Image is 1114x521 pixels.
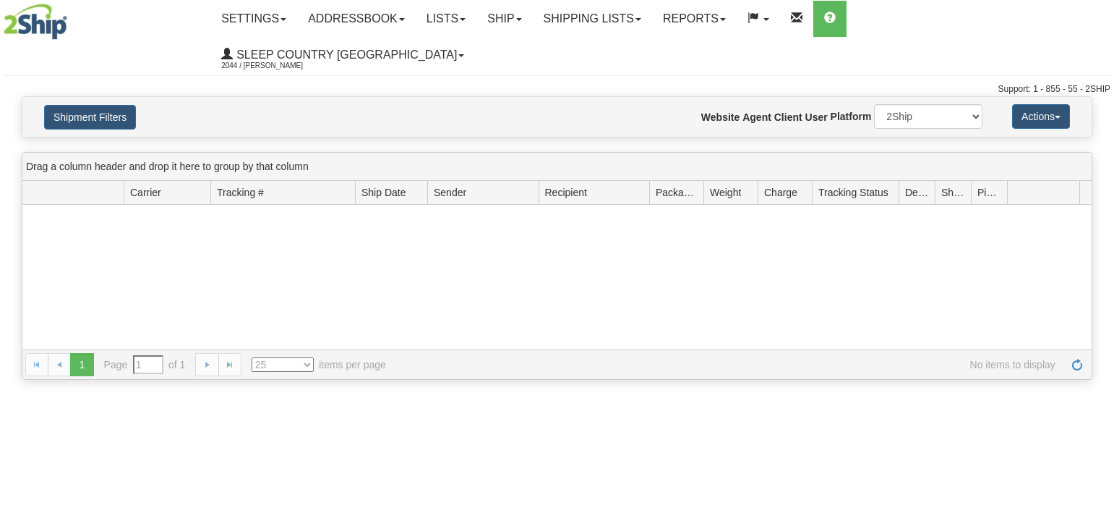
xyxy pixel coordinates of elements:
[656,185,698,200] span: Packages
[217,185,264,200] span: Tracking #
[774,110,802,124] label: Client
[701,110,740,124] label: Website
[70,353,93,376] span: 1
[406,357,1055,372] span: No items to display
[297,1,416,37] a: Addressbook
[831,109,872,124] label: Platform
[764,185,797,200] span: Charge
[252,357,386,372] span: items per page
[545,185,587,200] span: Recipient
[1066,353,1089,376] a: Refresh
[652,1,737,37] a: Reports
[4,4,67,40] img: logo2044.jpg
[818,185,888,200] span: Tracking Status
[416,1,476,37] a: Lists
[1012,104,1070,129] button: Actions
[434,185,466,200] span: Sender
[22,153,1092,181] div: grid grouping header
[233,48,457,61] span: Sleep Country [GEOGRAPHIC_DATA]
[104,355,186,374] span: Page of 1
[44,105,136,130] button: Shipment Filters
[210,1,297,37] a: Settings
[4,83,1110,96] div: Support: 1 - 855 - 55 - 2SHIP
[476,1,532,37] a: Ship
[130,185,161,200] span: Carrier
[905,185,929,200] span: Delivery Status
[805,110,828,124] label: User
[221,59,330,73] span: 2044 / [PERSON_NAME]
[977,185,1001,200] span: Pickup Status
[742,110,771,124] label: Agent
[710,185,741,200] span: Weight
[361,185,406,200] span: Ship Date
[210,37,475,73] a: Sleep Country [GEOGRAPHIC_DATA] 2044 / [PERSON_NAME]
[533,1,652,37] a: Shipping lists
[941,185,965,200] span: Shipment Issues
